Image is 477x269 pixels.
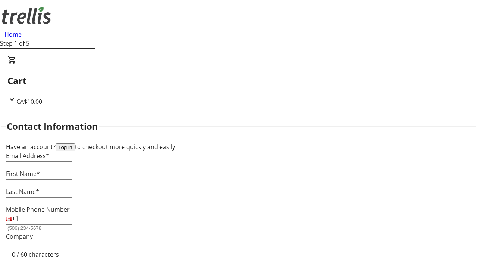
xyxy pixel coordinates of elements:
label: Company [6,232,33,241]
div: Have an account? to checkout more quickly and easily. [6,142,471,151]
button: Log in [56,143,75,151]
label: First Name* [6,170,40,178]
label: Email Address* [6,152,49,160]
h2: Contact Information [7,120,98,133]
span: CA$10.00 [16,98,42,106]
label: Last Name* [6,188,39,196]
label: Mobile Phone Number [6,205,70,214]
input: (506) 234-5678 [6,224,72,232]
div: CartCA$10.00 [7,55,470,106]
tr-character-limit: 0 / 60 characters [12,250,59,259]
h2: Cart [7,74,470,87]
